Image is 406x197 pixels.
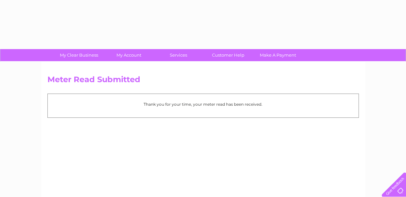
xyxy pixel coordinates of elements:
[151,49,205,61] a: Services
[201,49,255,61] a: Customer Help
[52,49,106,61] a: My Clear Business
[251,49,305,61] a: Make A Payment
[47,75,359,87] h2: Meter Read Submitted
[102,49,156,61] a: My Account
[51,101,355,107] p: Thank you for your time, your meter read has been received.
